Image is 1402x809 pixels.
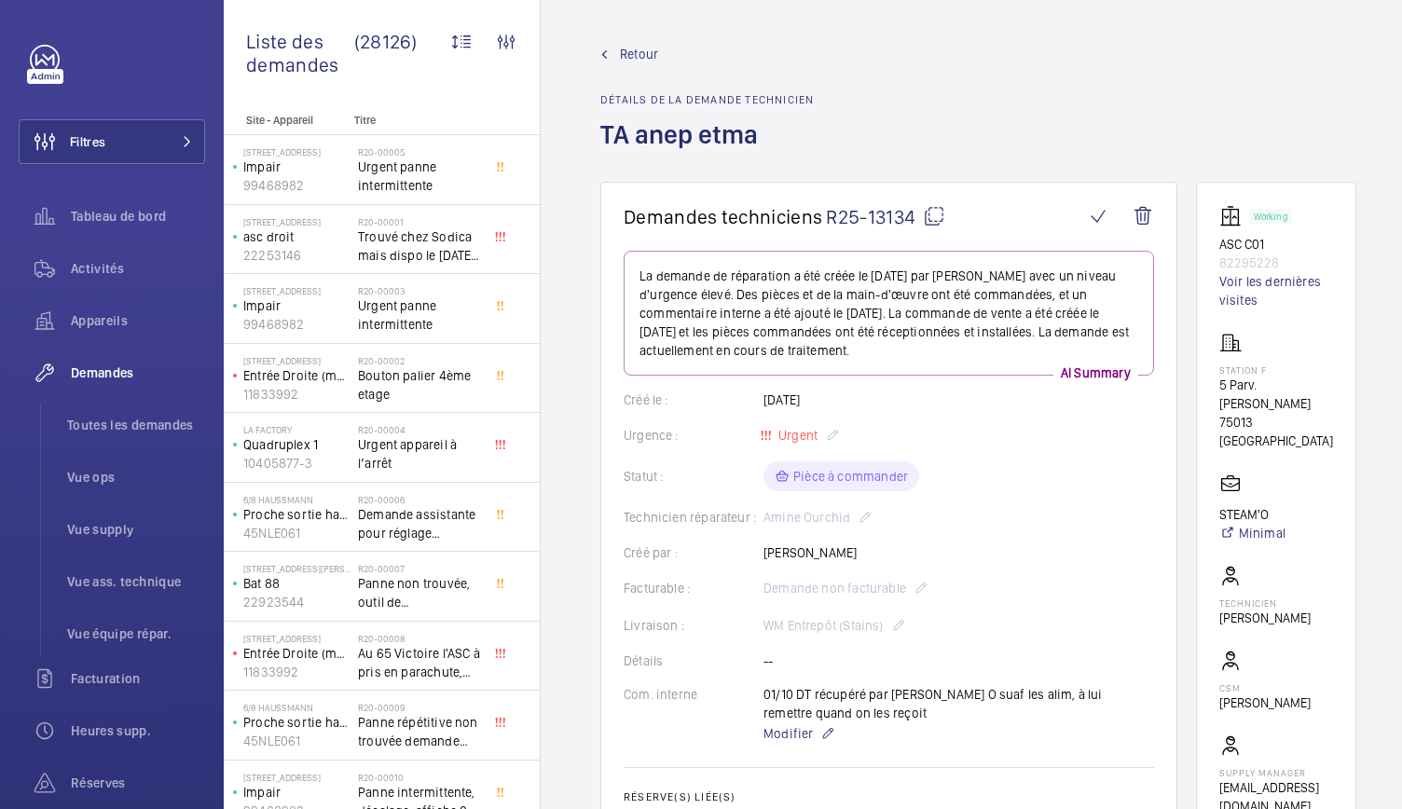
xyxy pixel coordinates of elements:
p: Titre [354,114,477,127]
h2: Détails de la demande technicien [600,93,814,106]
span: Demandes techniciens [624,205,822,228]
span: Urgent panne intermittente [358,158,481,195]
span: Urgent appareil à l’arrêt [358,435,481,473]
p: 22253146 [243,246,350,265]
h2: R20-00007 [358,563,481,574]
p: [STREET_ADDRESS] [243,216,350,227]
p: Site - Appareil [224,114,347,127]
p: STEAM'O [1219,505,1285,524]
span: Panne non trouvée, outil de déverouillouge impératif pour le diagnostic [358,574,481,611]
span: Toutes les demandes [67,416,205,434]
h2: R20-00001 [358,216,481,227]
span: Retour [620,45,658,63]
a: Voir les dernières visites [1219,272,1333,309]
p: La demande de réparation a été créée le [DATE] par [PERSON_NAME] avec un niveau d'urgence élevé. ... [639,267,1138,360]
p: 5 Parv. [PERSON_NAME] [1219,376,1333,413]
p: 11833992 [243,663,350,681]
h2: R20-00006 [358,494,481,505]
span: Heures supp. [71,721,205,740]
p: [STREET_ADDRESS] [243,772,350,783]
p: [STREET_ADDRESS] [243,355,350,366]
p: ASC C01 [1219,235,1333,254]
span: Vue ops [67,468,205,487]
p: [PERSON_NAME] [1219,609,1311,627]
h2: R20-00008 [358,633,481,644]
p: 45NLE061 [243,524,350,542]
p: Impair [243,783,350,802]
p: Bat 88 [243,574,350,593]
p: 99468982 [243,315,350,334]
p: 6/8 Haussmann [243,702,350,713]
span: Demandes [71,363,205,382]
p: [STREET_ADDRESS] [243,285,350,296]
p: 11833992 [243,385,350,404]
p: 99468982 [243,176,350,195]
p: Quadruplex 1 [243,435,350,454]
p: Entrée Droite (monte-charge) [243,366,350,385]
span: Modifier [763,724,813,743]
p: [STREET_ADDRESS][PERSON_NAME] [243,563,350,574]
span: Activités [71,259,205,278]
span: Bouton palier 4ème etage [358,366,481,404]
p: Supply manager [1219,767,1333,778]
h2: R20-00010 [358,772,481,783]
span: R25-13134 [826,205,945,228]
p: 10405877-3 [243,454,350,473]
span: Liste des demandes [246,30,354,76]
p: 22923544 [243,593,350,611]
h2: R20-00002 [358,355,481,366]
span: Demande assistante pour réglage d'opérateurs porte cabine double accès [358,505,481,542]
span: Urgent panne intermittente [358,296,481,334]
p: 45NLE061 [243,732,350,750]
p: 75013 [GEOGRAPHIC_DATA] [1219,413,1333,450]
p: Impair [243,158,350,176]
button: Filtres [19,119,205,164]
h2: R20-00009 [358,702,481,713]
p: asc droit [243,227,350,246]
span: Vue supply [67,520,205,539]
img: elevator.svg [1219,205,1249,227]
p: [STREET_ADDRESS] [243,146,350,158]
span: Panne répétitive non trouvée demande assistance expert technique [358,713,481,750]
h2: Réserve(s) liée(s) [624,790,1154,803]
p: Entrée Droite (monte-charge) [243,644,350,663]
p: 82295228 [1219,254,1333,272]
span: Réserves [71,774,205,792]
p: [PERSON_NAME] [1219,693,1311,712]
span: Trouvé chez Sodica mais dispo le [DATE] [URL][DOMAIN_NAME] [358,227,481,265]
span: Facturation [71,669,205,688]
p: Station F [1219,364,1333,376]
a: Minimal [1219,524,1285,542]
p: Impair [243,296,350,315]
p: Proche sortie hall Pelletier [243,505,350,524]
span: Au 65 Victoire l'ASC à pris en parachute, toutes les sécu coupé, il est au 3 ème, asc sans machin... [358,644,481,681]
p: Technicien [1219,597,1311,609]
p: La Factory [243,424,350,435]
span: Vue équipe répar. [67,624,205,643]
h2: R20-00003 [358,285,481,296]
h1: TA anep etma [600,117,814,182]
span: Tableau de bord [71,207,205,226]
span: Filtres [70,132,105,151]
p: CSM [1219,682,1311,693]
span: Appareils [71,311,205,330]
h2: R20-00005 [358,146,481,158]
p: AI Summary [1053,363,1138,382]
h2: R20-00004 [358,424,481,435]
p: [STREET_ADDRESS] [243,633,350,644]
p: Proche sortie hall Pelletier [243,713,350,732]
span: Vue ass. technique [67,572,205,591]
p: 6/8 Haussmann [243,494,350,505]
p: Working [1254,213,1287,220]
